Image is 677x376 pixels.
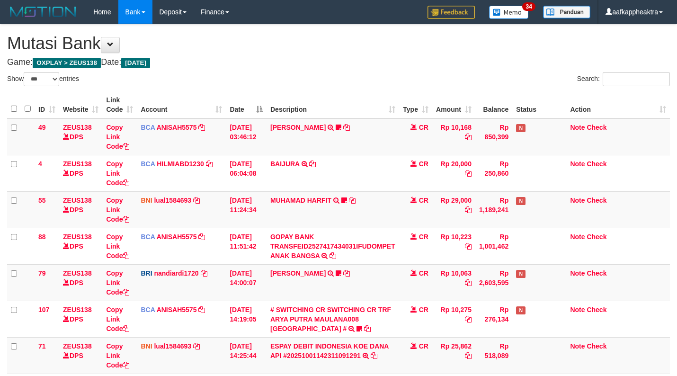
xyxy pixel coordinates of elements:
[419,124,428,131] span: CR
[465,279,472,286] a: Copy Rp 10,063 to clipboard
[419,160,428,168] span: CR
[106,233,129,260] a: Copy Link Code
[59,337,102,374] td: DPS
[587,124,606,131] a: Check
[432,155,475,191] td: Rp 20,000
[121,58,150,68] span: [DATE]
[63,306,92,313] a: ZEUS138
[343,124,350,131] a: Copy INA PAUJANAH to clipboard
[475,337,512,374] td: Rp 518,089
[587,306,606,313] a: Check
[141,197,152,204] span: BNI
[226,301,267,337] td: [DATE] 14:19:05
[475,155,512,191] td: Rp 250,860
[141,233,155,241] span: BCA
[59,228,102,264] td: DPS
[24,72,59,86] select: Showentries
[59,191,102,228] td: DPS
[38,233,46,241] span: 88
[226,228,267,264] td: [DATE] 11:51:42
[33,58,101,68] span: OXPLAY > ZEUS138
[154,197,191,204] a: lual1584693
[7,58,670,67] h4: Game: Date:
[59,155,102,191] td: DPS
[419,342,428,350] span: CR
[226,155,267,191] td: [DATE] 06:04:08
[419,197,428,204] span: CR
[206,160,213,168] a: Copy HILMIABD1230 to clipboard
[63,197,92,204] a: ZEUS138
[543,6,590,18] img: panduan.png
[226,191,267,228] td: [DATE] 11:24:34
[371,352,377,359] a: Copy ESPAY DEBIT INDONESIA KOE DANA API #20251001142311091291 to clipboard
[570,342,585,350] a: Note
[193,197,200,204] a: Copy lual1584693 to clipboard
[63,233,92,241] a: ZEUS138
[63,160,92,168] a: ZEUS138
[587,269,606,277] a: Check
[198,233,205,241] a: Copy ANISAH5575 to clipboard
[522,2,535,11] span: 34
[38,160,42,168] span: 4
[63,342,92,350] a: ZEUS138
[270,342,389,359] a: ESPAY DEBIT INDONESIA KOE DANA API #20251001142311091291
[432,301,475,337] td: Rp 10,275
[106,197,129,223] a: Copy Link Code
[141,160,155,168] span: BCA
[106,124,129,150] a: Copy Link Code
[570,160,585,168] a: Note
[475,118,512,155] td: Rp 850,399
[106,269,129,296] a: Copy Link Code
[7,34,670,53] h1: Mutasi Bank
[432,337,475,374] td: Rp 25,862
[270,160,300,168] a: BAIJURA
[38,197,46,204] span: 55
[465,206,472,214] a: Copy Rp 29,000 to clipboard
[465,242,472,250] a: Copy Rp 10,223 to clipboard
[63,124,92,131] a: ZEUS138
[465,315,472,323] a: Copy Rp 10,275 to clipboard
[309,160,316,168] a: Copy BAIJURA to clipboard
[59,118,102,155] td: DPS
[577,72,670,86] label: Search:
[570,124,585,131] a: Note
[419,233,428,241] span: CR
[226,91,267,118] th: Date: activate to sort column descending
[587,342,606,350] a: Check
[603,72,670,86] input: Search:
[7,5,79,19] img: MOTION_logo.png
[516,197,526,205] span: Has Note
[570,306,585,313] a: Note
[157,124,197,131] a: ANISAH5575
[516,306,526,314] span: Has Note
[270,197,331,204] a: MUHAMAD HARFIT
[587,160,606,168] a: Check
[512,91,566,118] th: Status
[465,352,472,359] a: Copy Rp 25,862 to clipboard
[475,264,512,301] td: Rp 2,603,595
[226,337,267,374] td: [DATE] 14:25:44
[432,264,475,301] td: Rp 10,063
[270,124,326,131] a: [PERSON_NAME]
[570,269,585,277] a: Note
[516,270,526,278] span: Has Note
[267,91,399,118] th: Description: activate to sort column ascending
[432,228,475,264] td: Rp 10,223
[38,306,49,313] span: 107
[226,118,267,155] td: [DATE] 03:46:12
[7,72,79,86] label: Show entries
[465,170,472,177] a: Copy Rp 20,000 to clipboard
[343,269,350,277] a: Copy DANA ABIYANROFIFS to clipboard
[198,124,205,131] a: Copy ANISAH5575 to clipboard
[193,342,200,350] a: Copy lual1584693 to clipboard
[35,91,59,118] th: ID: activate to sort column ascending
[137,91,226,118] th: Account: activate to sort column ascending
[475,228,512,264] td: Rp 1,001,462
[38,269,46,277] span: 79
[141,124,155,131] span: BCA
[157,233,197,241] a: ANISAH5575
[141,306,155,313] span: BCA
[432,191,475,228] td: Rp 29,000
[475,301,512,337] td: Rp 276,134
[102,91,137,118] th: Link Code: activate to sort column ascending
